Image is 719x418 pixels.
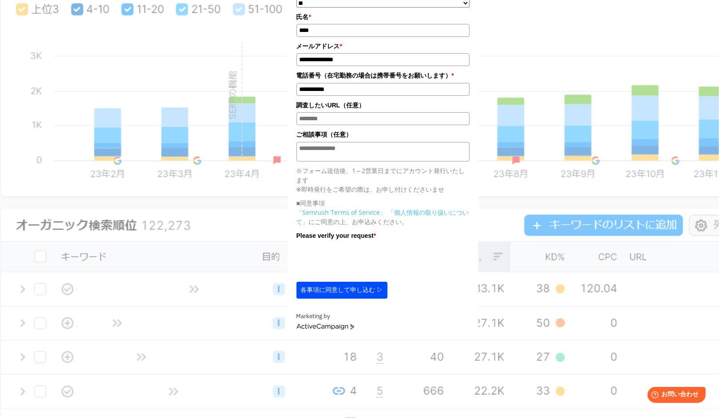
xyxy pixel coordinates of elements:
[296,166,470,194] p: ※フォーム送信後、1～2営業日までにアカウント発行いたします ※即時発行をご希望の際は、お申し付けくださいませ
[296,282,388,299] button: 各事項に同意して申し込む ▷
[296,198,470,208] p: ■同意事項
[296,243,431,277] iframe: reCAPTCHA
[296,231,470,241] label: Please verify your request
[296,208,469,226] a: 「個人情報の取り扱いについて」
[296,208,470,226] p: にご同意の上、お申込みください。
[296,130,470,139] label: ご相談事項（任意）
[296,312,470,321] div: Marketing by
[296,71,470,80] label: 電話番号（在宅勤務の場合は携帯番号をお願いします）
[296,208,387,217] a: 「Semrush Terms of Service」
[640,383,709,408] iframe: Help widget launcher
[296,100,470,110] label: 調査したいURL（任意）
[296,12,470,22] label: 氏名
[296,41,470,51] label: メールアドレス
